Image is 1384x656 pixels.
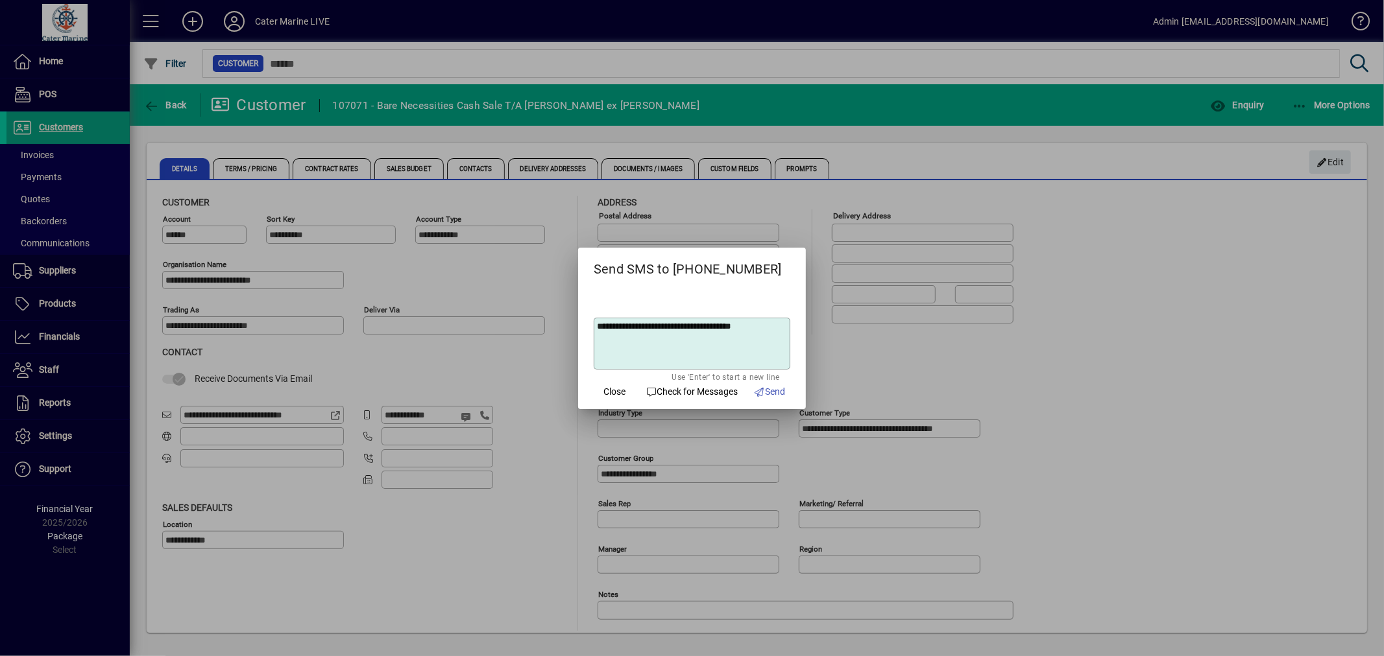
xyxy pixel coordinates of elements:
button: Close [594,381,635,404]
span: Close [603,385,625,399]
mat-hint: Use 'Enter' to start a new line [672,369,780,384]
button: Check for Messages [640,381,744,404]
span: Check for Messages [646,385,738,399]
button: Send [749,381,791,404]
span: Send [754,385,786,399]
h2: Send SMS to [PHONE_NUMBER] [578,248,806,285]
